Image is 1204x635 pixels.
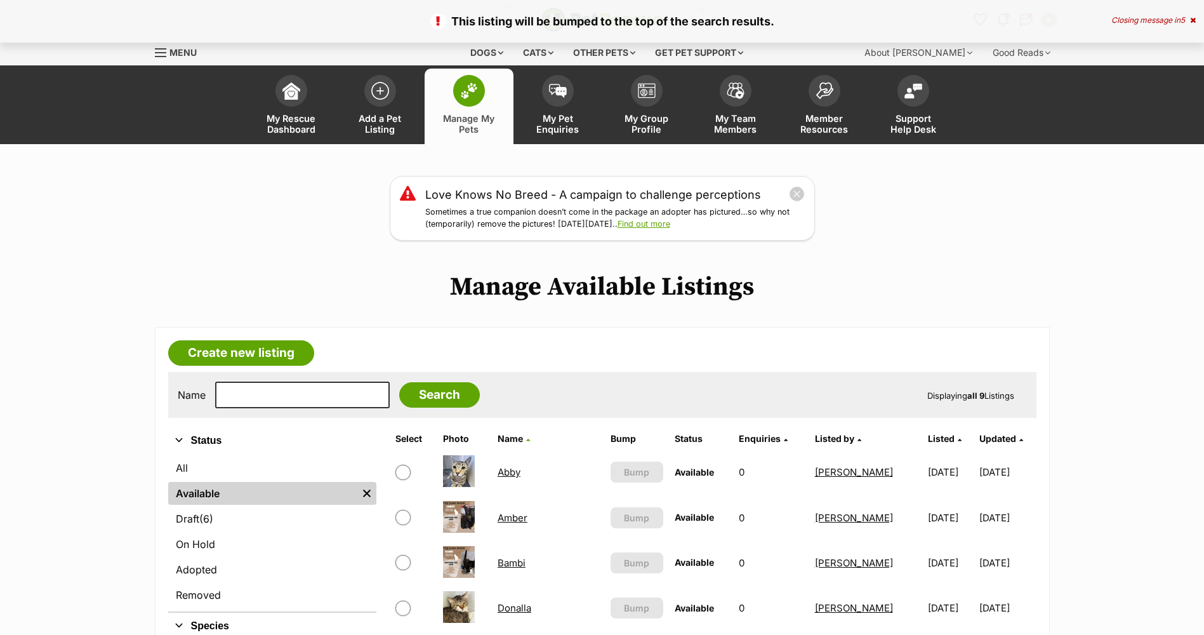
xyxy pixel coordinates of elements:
[461,40,512,65] div: Dogs
[979,586,1035,630] td: [DATE]
[675,557,714,568] span: Available
[282,82,300,100] img: dashboard-icon-eb2f2d2d3e046f16d808141f083e7271f6b2e854fb5c12c21221c1fb7104beca.svg
[168,482,357,505] a: Available
[440,113,498,135] span: Manage My Pets
[707,113,764,135] span: My Team Members
[979,433,1023,444] a: Updated
[923,496,978,540] td: [DATE]
[605,429,668,449] th: Bump
[691,69,780,144] a: My Team Members
[168,558,376,581] a: Adopted
[796,113,853,135] span: Member Resources
[675,603,714,613] span: Available
[168,584,376,606] a: Removed
[611,598,663,618] button: Bump
[923,586,978,630] td: [DATE]
[967,391,984,401] strong: all 9
[928,433,962,444] a: Listed
[498,512,527,524] a: Amber
[646,40,752,65] div: Get pet support
[734,450,809,494] td: 0
[923,541,978,585] td: [DATE]
[498,433,523,444] span: Name
[815,602,893,614] a: [PERSON_NAME]
[670,429,732,449] th: Status
[357,482,376,505] a: Remove filter
[979,433,1016,444] span: Updated
[425,69,513,144] a: Manage My Pets
[984,40,1059,65] div: Good Reads
[815,433,854,444] span: Listed by
[904,83,922,98] img: help-desk-icon-fdf02630f3aa405de69fd3d07c3f3aa587a6932b1a1747fa1d2bba05be0121f9.svg
[168,432,376,449] button: Status
[438,429,491,449] th: Photo
[498,557,526,569] a: Bambi
[638,83,656,98] img: group-profile-icon-3fa3cf56718a62981997c0bc7e787c4b2cf8bcc04b72c1350f741eb67cf2f40e.svg
[168,507,376,530] a: Draft
[168,454,376,612] div: Status
[815,557,893,569] a: [PERSON_NAME]
[498,466,520,478] a: Abby
[1181,15,1185,25] span: 5
[514,40,562,65] div: Cats
[869,69,958,144] a: Support Help Desk
[815,512,893,524] a: [PERSON_NAME]
[13,13,1191,30] p: This listing will be bumped to the top of the search results.
[390,429,437,449] th: Select
[780,69,869,144] a: Member Resources
[885,113,942,135] span: Support Help Desk
[734,541,809,585] td: 0
[602,69,691,144] a: My Group Profile
[928,433,955,444] span: Listed
[549,84,567,98] img: pet-enquiries-icon-7e3ad2cf08bfb03b45e93fb7055b45f3efa6380592205ae92323e6603595dc1f.svg
[371,82,389,100] img: add-pet-listing-icon-0afa8454b4691262ce3f59096e99ab1cd57d4a30225e0717b998d2c9b9846f56.svg
[927,391,1014,401] span: Displaying Listings
[739,433,788,444] a: Enquiries
[425,206,805,231] p: Sometimes a true companion doesn’t come in the package an adopter has pictured…so why not (tempor...
[979,496,1035,540] td: [DATE]
[923,450,978,494] td: [DATE]
[618,219,670,229] a: Find out more
[460,83,478,99] img: manage-my-pets-icon-02211641906a0b7f246fdf0571729dbe1e7629f14944591b6c1af311fb30b64b.svg
[675,467,714,478] span: Available
[611,552,663,573] button: Bump
[498,433,530,444] a: Name
[734,496,809,540] td: 0
[352,113,409,135] span: Add a Pet Listing
[618,113,675,135] span: My Group Profile
[624,511,649,525] span: Bump
[168,618,376,634] button: Species
[789,186,805,202] button: close
[399,382,480,408] input: Search
[815,466,893,478] a: [PERSON_NAME]
[624,601,649,615] span: Bump
[169,47,197,58] span: Menu
[815,433,861,444] a: Listed by
[168,340,314,366] a: Create new listing
[624,465,649,479] span: Bump
[564,40,644,65] div: Other pets
[739,433,781,444] span: translation missing: en.admin.listings.index.attributes.enquiries
[336,69,425,144] a: Add a Pet Listing
[979,541,1035,585] td: [DATE]
[168,457,376,479] a: All
[247,69,336,144] a: My Rescue Dashboard
[734,586,809,630] td: 0
[513,69,602,144] a: My Pet Enquiries
[199,511,213,526] span: (6)
[155,40,206,63] a: Menu
[178,389,206,401] label: Name
[611,507,663,528] button: Bump
[979,450,1035,494] td: [DATE]
[675,512,714,523] span: Available
[624,556,649,570] span: Bump
[727,83,744,99] img: team-members-icon-5396bd8760b3fe7c0b43da4ab00e1e3bb1a5d9ba89233759b79545d2d3fc5d0d.svg
[263,113,320,135] span: My Rescue Dashboard
[425,186,761,203] a: Love Knows No Breed - A campaign to challenge perceptions
[1111,16,1196,25] div: Closing message in
[856,40,981,65] div: About [PERSON_NAME]
[816,82,833,99] img: member-resources-icon-8e73f808a243e03378d46382f2149f9095a855e16c252ad45f914b54edf8863c.svg
[529,113,586,135] span: My Pet Enquiries
[168,533,376,556] a: On Hold
[611,462,663,483] button: Bump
